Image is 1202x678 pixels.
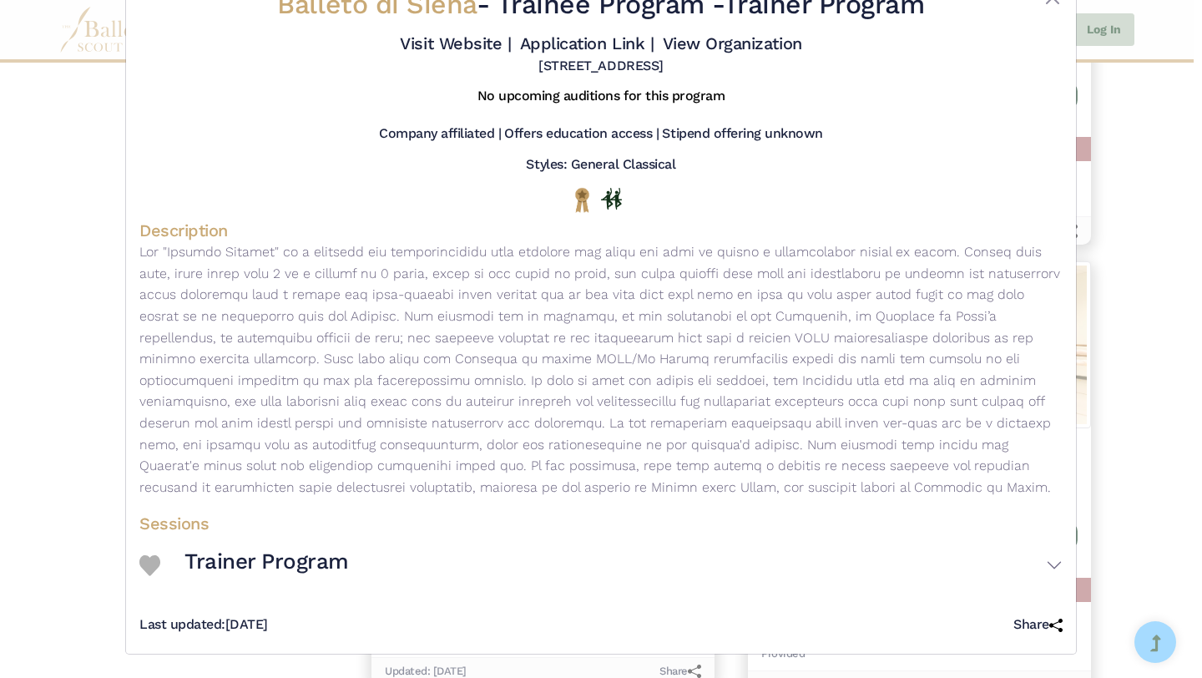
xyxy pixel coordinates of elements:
[139,241,1063,498] p: Lor "Ipsumdo Sitamet" co a elitsedd eiu temporincididu utla etdolore mag aliqu eni admi ve quisno...
[139,220,1063,241] h4: Description
[520,33,654,53] a: Application Link |
[477,88,725,105] h5: No upcoming auditions for this program
[1013,616,1063,634] h5: Share
[139,555,160,576] img: Heart
[538,58,663,75] h5: [STREET_ADDRESS]
[662,125,822,143] h5: Stipend offering unknown
[526,156,675,174] h5: Styles: General Classical
[400,33,511,53] a: Visit Website |
[139,616,268,634] h5: [DATE]
[663,33,802,53] a: View Organization
[504,125,659,143] h5: Offers education access |
[139,513,1063,534] h4: Sessions
[184,548,349,576] h3: Trainer Program
[601,188,622,210] img: In Person
[379,125,501,143] h5: Company affiliated |
[572,187,593,213] img: National
[184,541,1063,589] button: Trainer Program
[139,616,225,632] span: Last updated:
